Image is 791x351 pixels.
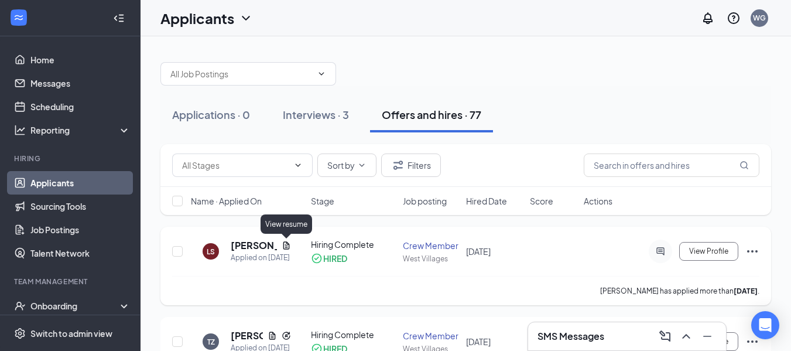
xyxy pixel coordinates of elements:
svg: ComposeMessage [658,329,672,343]
span: [DATE] [466,336,491,347]
a: Sourcing Tools [30,195,131,218]
svg: ChevronDown [317,69,326,79]
svg: Notifications [701,11,715,25]
svg: CheckmarkCircle [311,253,323,264]
svg: ChevronDown [293,161,303,170]
a: Job Postings [30,218,131,241]
span: Stage [311,195,334,207]
svg: QuestionInfo [727,11,741,25]
button: ComposeMessage [656,327,674,346]
a: Scheduling [30,95,131,118]
div: Switch to admin view [30,328,112,339]
svg: Reapply [282,331,291,340]
div: Crew Member [403,240,460,251]
div: Hiring [14,154,128,163]
svg: Analysis [14,124,26,136]
span: Job posting [403,195,447,207]
span: View Profile [689,247,728,255]
div: West Villages [403,254,460,264]
input: Search in offers and hires [584,154,759,177]
svg: ChevronDown [239,11,253,25]
h5: [PERSON_NAME] [231,239,277,252]
a: Messages [30,71,131,95]
div: HIRED [323,253,347,264]
input: All Stages [182,159,289,172]
b: [DATE] [734,287,758,295]
div: View resume [261,214,312,234]
svg: Settings [14,328,26,339]
div: Applied on [DATE] [231,252,291,264]
svg: Ellipses [745,335,759,349]
h1: Applicants [160,8,234,28]
button: Filter Filters [381,154,441,177]
div: Open Intercom Messenger [751,311,779,339]
svg: ChevronDown [357,161,367,170]
a: Applicants [30,171,131,195]
div: Reporting [30,124,131,136]
p: [PERSON_NAME] has applied more than . [600,286,759,296]
div: Offers and hires · 77 [382,107,481,122]
svg: UserCheck [14,300,26,312]
div: WG [753,13,766,23]
svg: MagnifyingGlass [739,161,749,170]
h3: SMS Messages [537,330,604,343]
div: Applications · 0 [172,107,250,122]
span: Actions [584,195,612,207]
div: Onboarding [30,300,121,312]
button: Minimize [698,327,717,346]
svg: Filter [391,158,405,172]
span: Score [530,195,553,207]
span: Name · Applied On [191,195,262,207]
a: Talent Network [30,241,131,265]
div: Hiring Complete [311,238,396,250]
div: Interviews · 3 [283,107,349,122]
span: [DATE] [466,246,491,257]
div: LS [207,247,215,257]
svg: WorkstreamLogo [13,12,25,23]
span: Hired Date [466,195,507,207]
div: Hiring Complete [311,329,396,340]
svg: Document [282,241,291,250]
h5: [PERSON_NAME] [231,329,263,342]
svg: Ellipses [745,244,759,258]
div: Team Management [14,277,128,287]
svg: ActiveChat [653,247,667,256]
div: Crew Member [403,330,460,342]
svg: Collapse [113,12,125,24]
svg: Minimize [700,329,714,343]
button: View Profile [679,242,738,261]
svg: ChevronUp [679,329,693,343]
svg: Document [268,331,277,340]
input: All Job Postings [170,67,312,80]
button: ChevronUp [677,327,696,346]
span: Sort by [327,161,355,169]
button: Sort byChevronDown [317,154,376,177]
div: TZ [207,337,215,347]
a: Home [30,48,131,71]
